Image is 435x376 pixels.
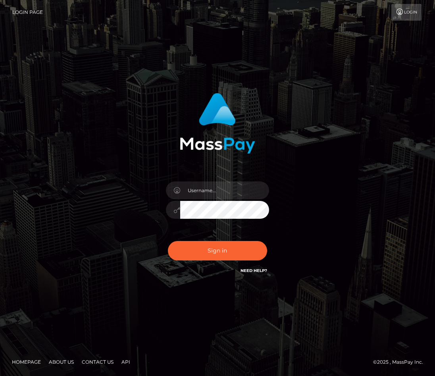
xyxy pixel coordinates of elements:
input: Username... [180,181,269,199]
img: MassPay Login [180,93,255,154]
a: API [118,356,133,368]
a: About Us [46,356,77,368]
a: Homepage [9,356,44,368]
a: Login [391,4,422,21]
button: Sign in [168,241,267,260]
div: © 2025 , MassPay Inc. [373,358,429,366]
a: Need Help? [241,268,267,273]
a: Contact Us [79,356,117,368]
a: Login Page [12,4,43,21]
